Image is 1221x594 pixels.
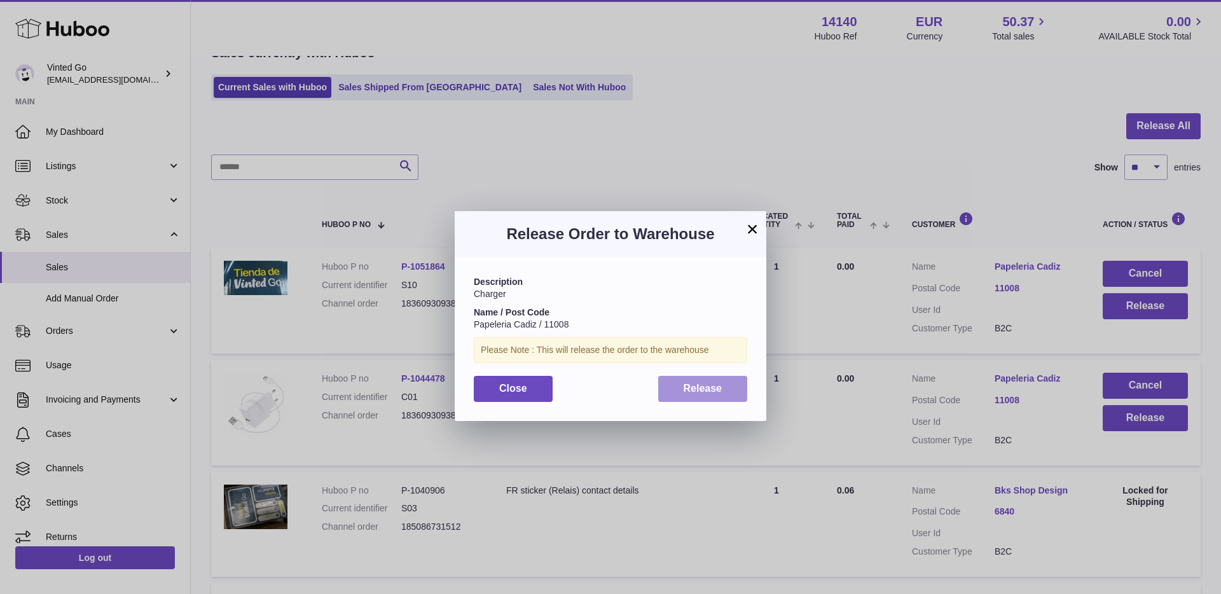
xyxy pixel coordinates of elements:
[474,307,549,317] strong: Name / Post Code
[474,289,506,299] span: Charger
[474,337,747,363] div: Please Note : This will release the order to the warehouse
[745,221,760,237] button: ×
[474,277,523,287] strong: Description
[474,376,553,402] button: Close
[684,383,722,394] span: Release
[658,376,748,402] button: Release
[474,224,747,244] h3: Release Order to Warehouse
[474,319,569,329] span: Papeleria Cadiz / 11008
[499,383,527,394] span: Close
